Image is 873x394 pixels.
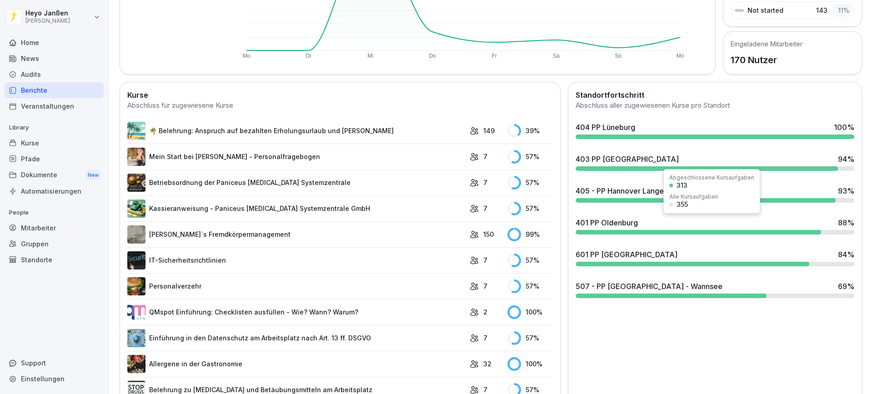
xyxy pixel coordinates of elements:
a: Allergene in der Gastronomie [127,355,465,373]
img: gsgognukgwbtoe3cnlsjjbmw.png [127,355,145,373]
p: 7 [483,255,487,265]
p: Heyo Janßen [25,10,70,17]
a: Mitarbeiter [5,220,104,236]
div: 313 [677,182,687,189]
p: 7 [483,333,487,343]
a: 403 PP [GEOGRAPHIC_DATA]94% [572,150,858,175]
a: Automatisierungen [5,183,104,199]
img: rsy9vu330m0sw5op77geq2rv.png [127,303,145,321]
div: 601 PP [GEOGRAPHIC_DATA] [576,249,677,260]
a: Audits [5,66,104,82]
text: Mo [677,53,684,59]
p: [PERSON_NAME] [25,18,70,24]
a: QMspot Einführung: Checklisten ausfüllen - Wie? Wann? Warum? [127,303,465,321]
div: 57 % [507,150,553,164]
a: Pfade [5,151,104,167]
text: Mi [367,53,373,59]
a: Veranstaltungen [5,98,104,114]
p: 7 [483,281,487,291]
div: 11 % [832,4,852,17]
div: 355 [677,201,688,208]
p: Not started [748,5,783,15]
text: Sa [553,53,560,59]
a: 507 - PP [GEOGRAPHIC_DATA] - Wannsee69% [572,277,858,302]
div: Support [5,355,104,371]
div: 99 % [507,228,553,241]
a: Personalverzehr [127,277,465,295]
a: News [5,50,104,66]
div: 69 % [838,281,854,292]
p: 7 [483,152,487,161]
a: Standorte [5,252,104,268]
p: People [5,205,104,220]
div: 57 % [507,279,553,293]
a: [PERSON_NAME]`s Fremdkörpermanagement [127,225,465,244]
h2: Standortfortschritt [576,90,854,100]
a: Kassieranweisung - Paniceus [MEDICAL_DATA] Systemzentrale GmbH [127,199,465,218]
img: aaay8cu0h1hwaqqp9269xjan.png [127,148,145,166]
div: 100 % [507,357,553,371]
div: 405 - PP Hannover Lange Laube [576,185,687,196]
h2: Kurse [127,90,553,100]
p: 7 [483,178,487,187]
div: 39 % [507,124,553,138]
div: 100 % [507,305,553,319]
a: 405 - PP Hannover Lange Laube93% [572,182,858,206]
img: zd24spwykzjjw3u1wcd2ptki.png [127,277,145,295]
img: erelp9ks1mghlbfzfpgfvnw0.png [127,174,145,192]
img: s9mc00x6ussfrb3lxoajtb4r.png [127,122,145,140]
div: 100 % [834,122,854,133]
a: Berichte [5,82,104,98]
text: Di [306,53,311,59]
text: Fr [492,53,497,59]
p: 7 [483,204,487,213]
div: 57 % [507,176,553,190]
div: 88 % [838,217,854,228]
a: DokumenteNew [5,167,104,184]
p: 2 [483,307,487,317]
div: Dokumente [5,167,104,184]
div: Alle Kursaufgaben [669,194,718,199]
p: 32 [483,359,492,369]
div: 57 % [507,254,553,267]
a: IT-Sicherheitsrichtlinien [127,251,465,269]
p: 170 Nutzer [731,53,803,67]
text: Do [429,53,436,59]
text: Mo [243,53,251,59]
div: 57 % [507,331,553,345]
a: Betriebsordnung der Paniceus [MEDICAL_DATA] Systemzentrale [127,174,465,192]
div: Home [5,35,104,50]
div: 507 - PP [GEOGRAPHIC_DATA] - Wannsee [576,281,722,292]
div: 93 % [838,185,854,196]
text: So [615,53,622,59]
a: Kurse [5,135,104,151]
p: 143 [816,5,828,15]
h5: Eingeladene Mitarbeiter [731,39,803,49]
div: 404 PP Lüneburg [576,122,635,133]
a: Einführung in den Datenschutz am Arbeitsplatz nach Art. 13 ff. DSGVO [127,329,465,347]
a: 601 PP [GEOGRAPHIC_DATA]84% [572,245,858,270]
img: x7xa5977llyo53hf30kzdyol.png [127,329,145,347]
div: 403 PP [GEOGRAPHIC_DATA] [576,154,679,165]
a: Einstellungen [5,371,104,387]
a: 🌴 Belehrung: Anspruch auf bezahlten Erholungsurlaub und [PERSON_NAME] [127,122,465,140]
a: Mein Start bei [PERSON_NAME] - Personalfragebogen [127,148,465,166]
div: Abschluss aller zugewiesenen Kurse pro Standort [576,100,854,111]
div: New [85,170,101,180]
a: 404 PP Lüneburg100% [572,118,858,143]
img: fvkk888r47r6bwfldzgy1v13.png [127,199,145,218]
div: Gruppen [5,236,104,252]
img: ltafy9a5l7o16y10mkzj65ij.png [127,225,145,244]
a: 401 PP Oldenburg88% [572,214,858,238]
div: Abgeschlossene Kursaufgaben [669,175,754,180]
